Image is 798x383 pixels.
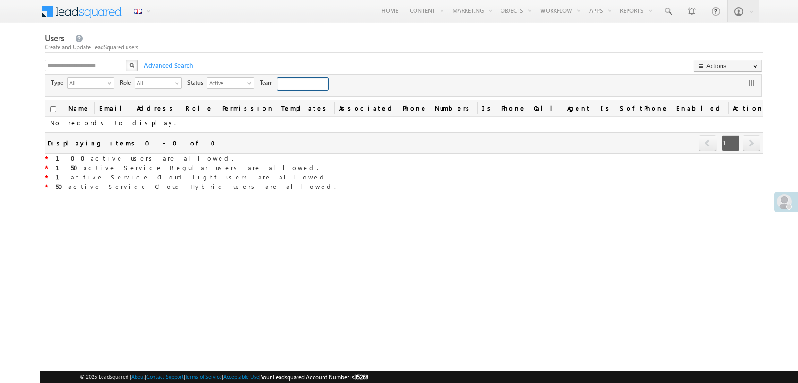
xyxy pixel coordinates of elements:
strong: 50 [56,182,68,190]
span: All [135,78,174,87]
a: Name [64,100,94,116]
span: active users are allowed. [48,154,233,162]
span: © 2025 LeadSquared | | | | | [80,373,368,382]
a: About [131,374,145,380]
span: Actions [728,100,775,116]
div: Displaying items 0 - 0 of 0 [48,137,221,148]
span: active Service Cloud Hybrid users are allowed. [48,182,336,190]
span: select [108,80,115,85]
div: Create and Update LeadSquared users [45,43,763,51]
span: prev [699,135,716,151]
span: Team [260,78,277,87]
strong: 1 [56,173,71,181]
span: select [247,80,255,85]
span: Role [120,78,135,87]
span: active Service Regular users are allowed. [48,163,318,171]
a: Is SoftPhone Enabled [596,100,728,116]
span: Status [187,78,207,87]
span: Permission Templates [218,100,334,116]
a: Is Phone Call Agent [477,100,596,116]
button: Actions [694,60,762,72]
a: Acceptable Use [223,374,259,380]
span: All [68,78,106,87]
a: Associated Phone Numbers [334,100,477,116]
td: No records to display. [45,117,775,129]
span: select [175,80,183,85]
span: Active [207,78,246,87]
span: next [743,135,760,151]
a: prev [699,136,717,151]
span: active Service Cloud Light users are allowed. [48,173,329,181]
a: Role [181,100,218,116]
span: Your Leadsquared Account Number is [261,374,368,381]
span: 1 [722,135,739,151]
a: Email Address [94,100,181,116]
span: Advanced Search [139,61,196,69]
img: Search [129,63,134,68]
strong: 100 [56,154,91,162]
a: Contact Support [146,374,184,380]
a: next [743,136,760,151]
strong: 150 [56,163,84,171]
span: Type [51,78,67,87]
span: 35268 [354,374,368,381]
span: Users [45,33,64,43]
a: Terms of Service [185,374,222,380]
